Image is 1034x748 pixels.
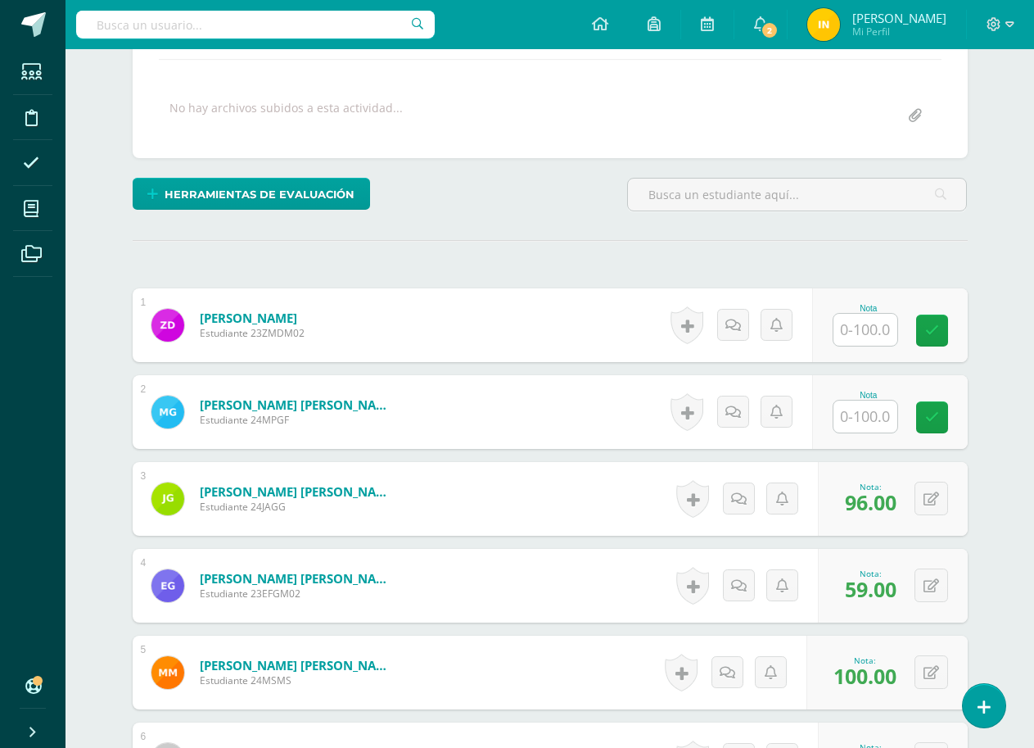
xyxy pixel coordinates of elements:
span: 96.00 [845,488,896,516]
img: 5615ba2893c1562cf71a1f8e29f75463.png [151,569,184,602]
a: Herramientas de evaluación [133,178,370,210]
a: [PERSON_NAME] [PERSON_NAME] [200,483,396,500]
span: Estudiante 24MPGF [200,413,396,427]
span: Estudiante 23EFGM02 [200,587,396,601]
div: Nota [833,391,905,400]
img: 2b6c4ff87cbff3f755ee63f09711c5e5.png [151,656,184,689]
span: Estudiante 24MSMS [200,673,396,687]
span: Herramientas de evaluación [165,179,354,210]
div: No hay archivos subidos a esta actividad... [169,100,403,132]
div: Nota: [845,481,896,492]
span: Estudiante 24JAGG [200,500,396,514]
a: [PERSON_NAME] [PERSON_NAME] [200,397,396,413]
img: 2ef4376fc20844802abc0360b59bcc94.png [807,8,840,41]
div: Nota [833,304,905,313]
div: Nota: [845,568,896,579]
a: [PERSON_NAME] [PERSON_NAME] [200,570,396,587]
span: 59.00 [845,575,896,603]
input: Busca un usuario... [76,11,435,39]
div: Nota: [833,655,896,666]
input: 0-100.0 [833,401,897,433]
span: 2 [761,21,779,39]
img: d579a2f4395872090f48fd11eb4c32d3.png [151,396,184,428]
a: [PERSON_NAME] [200,310,305,326]
span: Estudiante 23ZMDM02 [200,326,305,340]
input: Busca un estudiante aquí... [628,179,967,211]
span: [PERSON_NAME] [852,10,946,26]
img: 9b7b43ce443e636e3ce1df7f141e892f.png [151,483,184,515]
img: bcb41ce5051f10d913aaca627b5e043e.png [151,309,184,342]
a: [PERSON_NAME] [PERSON_NAME] [200,657,396,673]
input: 0-100.0 [833,314,897,346]
span: Mi Perfil [852,25,946,39]
span: 100.00 [833,662,896,690]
